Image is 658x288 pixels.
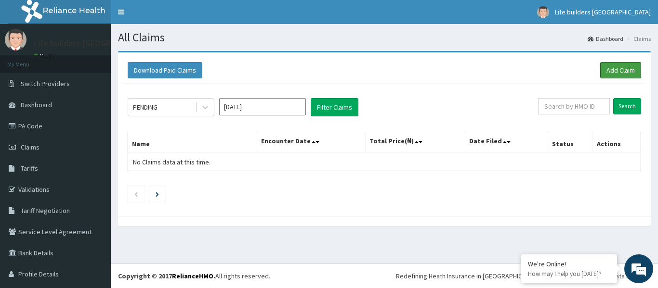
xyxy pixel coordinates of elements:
[21,164,38,173] span: Tariffs
[538,98,610,114] input: Search by HMO ID
[537,6,549,18] img: User Image
[21,79,70,88] span: Switch Providers
[128,131,257,153] th: Name
[528,260,610,268] div: We're Online!
[548,131,593,153] th: Status
[111,263,658,288] footer: All rights reserved.
[600,62,641,78] a: Add Claim
[396,271,651,281] div: Redefining Heath Insurance in [GEOGRAPHIC_DATA] using Telemedicine and Data Science!
[555,8,651,16] span: Life builders [GEOGRAPHIC_DATA]
[588,35,623,43] a: Dashboard
[21,206,70,215] span: Tariff Negotiation
[311,98,358,116] button: Filter Claims
[118,272,215,280] strong: Copyright © 2017 .
[257,131,365,153] th: Encounter Date
[128,62,202,78] button: Download Paid Claims
[118,31,651,44] h1: All Claims
[34,52,57,59] a: Online
[465,131,548,153] th: Date Filed
[172,272,213,280] a: RelianceHMO
[624,35,651,43] li: Claims
[133,102,158,112] div: PENDING
[365,131,465,153] th: Total Price(₦)
[219,98,306,115] input: Select Month and Year
[156,189,159,198] a: Next page
[21,100,52,109] span: Dashboard
[21,143,39,151] span: Claims
[528,270,610,278] p: How may I help you today?
[34,39,161,48] p: Life builders [GEOGRAPHIC_DATA]
[592,131,641,153] th: Actions
[5,29,26,50] img: User Image
[613,98,641,114] input: Search
[134,189,138,198] a: Previous page
[133,158,211,166] span: No Claims data at this time.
